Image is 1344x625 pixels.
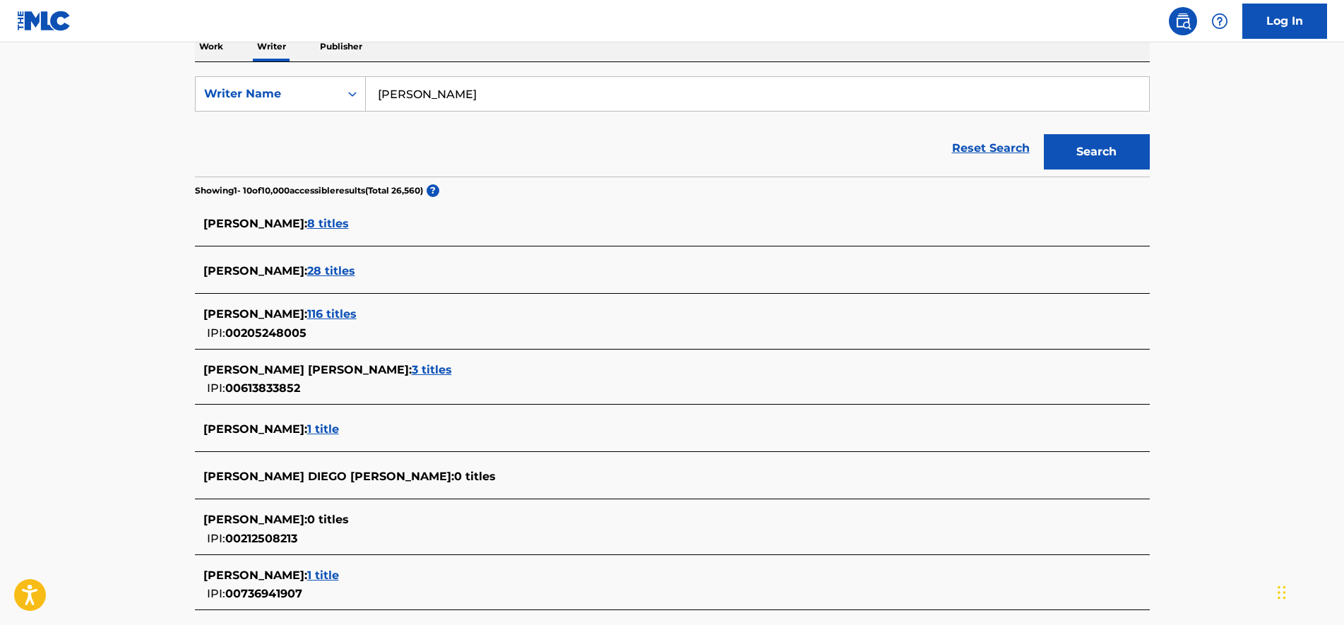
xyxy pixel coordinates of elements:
[1169,7,1197,35] a: Public Search
[1242,4,1327,39] a: Log In
[307,307,357,321] span: 116 titles
[945,133,1037,164] a: Reset Search
[225,326,307,340] span: 00205248005
[225,587,302,600] span: 00736941907
[203,264,307,278] span: [PERSON_NAME] :
[316,32,367,61] p: Publisher
[207,326,225,340] span: IPI:
[427,184,439,197] span: ?
[1273,557,1344,625] div: Widget de chat
[17,11,71,31] img: MLC Logo
[1174,13,1191,30] img: search
[204,85,331,102] div: Writer Name
[195,184,423,197] p: Showing 1 - 10 of 10,000 accessible results (Total 26,560 )
[195,32,227,61] p: Work
[207,381,225,395] span: IPI:
[207,532,225,545] span: IPI:
[307,422,339,436] span: 1 title
[1278,571,1286,614] div: Arrastrar
[203,513,307,526] span: [PERSON_NAME] :
[1273,557,1344,625] iframe: Chat Widget
[203,363,412,376] span: [PERSON_NAME] [PERSON_NAME] :
[412,363,452,376] span: 3 titles
[195,76,1150,177] form: Search Form
[307,217,349,230] span: 8 titles
[307,513,349,526] span: 0 titles
[307,264,355,278] span: 28 titles
[207,587,225,600] span: IPI:
[1044,134,1150,169] button: Search
[203,307,307,321] span: [PERSON_NAME] :
[203,217,307,230] span: [PERSON_NAME] :
[253,32,290,61] p: Writer
[1206,7,1234,35] div: Help
[454,470,496,483] span: 0 titles
[225,381,300,395] span: 00613833852
[307,569,339,582] span: 1 title
[203,569,307,582] span: [PERSON_NAME] :
[1211,13,1228,30] img: help
[203,470,454,483] span: [PERSON_NAME] DIEGO [PERSON_NAME] :
[203,422,307,436] span: [PERSON_NAME] :
[225,532,297,545] span: 00212508213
